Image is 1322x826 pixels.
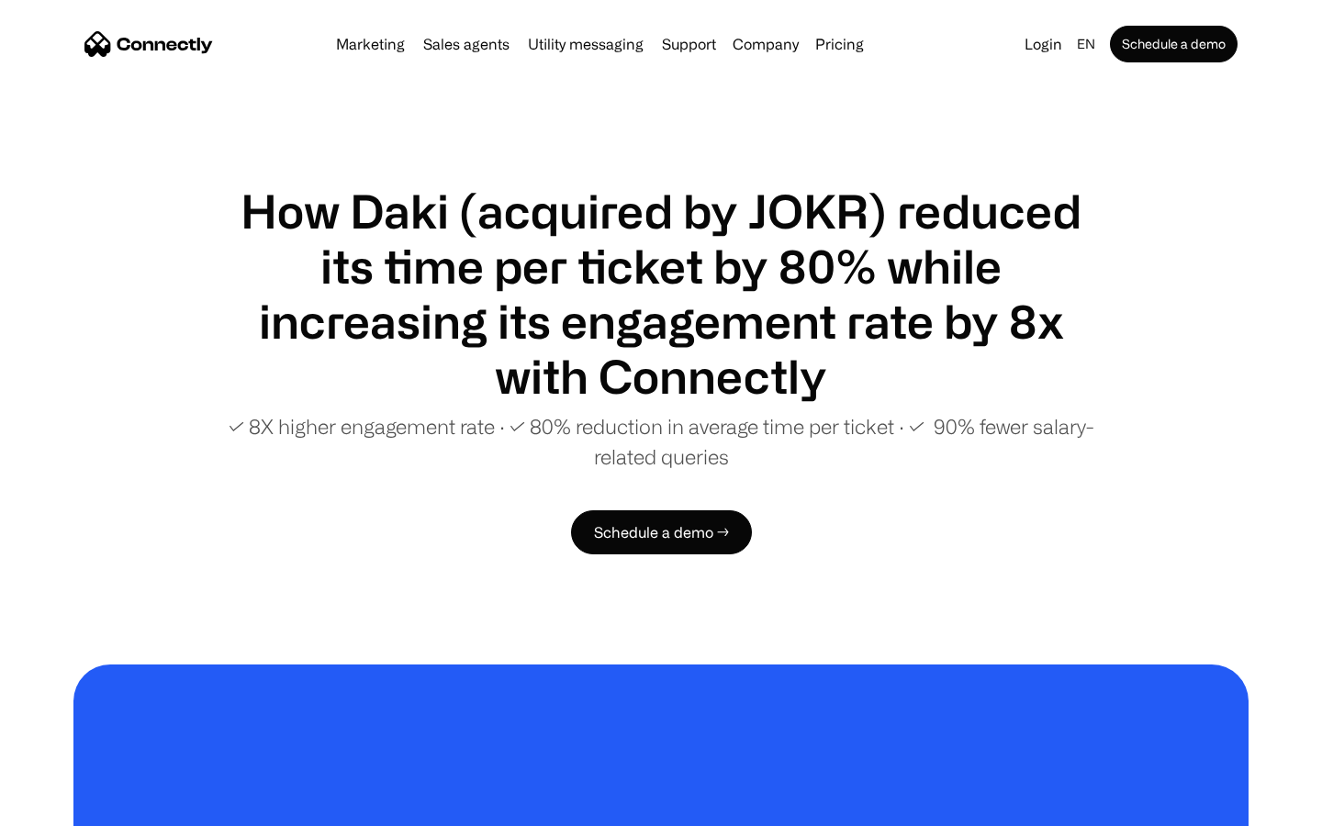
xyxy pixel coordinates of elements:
[220,184,1102,404] h1: How Daki (acquired by JOKR) reduced its time per ticket by 80% while increasing its engagement ra...
[655,37,723,51] a: Support
[571,510,752,554] a: Schedule a demo →
[733,31,799,57] div: Company
[808,37,871,51] a: Pricing
[18,792,110,820] aside: Language selected: English
[37,794,110,820] ul: Language list
[521,37,651,51] a: Utility messaging
[416,37,517,51] a: Sales agents
[220,411,1102,472] p: ✓ 8X higher engagement rate ∙ ✓ 80% reduction in average time per ticket ∙ ✓ 90% fewer salary-rel...
[1077,31,1095,57] div: en
[1110,26,1238,62] a: Schedule a demo
[1017,31,1070,57] a: Login
[329,37,412,51] a: Marketing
